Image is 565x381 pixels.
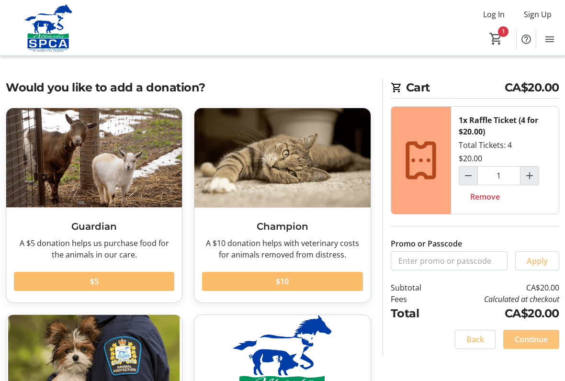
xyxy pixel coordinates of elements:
[440,282,559,293] td: CA$20.00
[487,30,505,47] button: Cart
[440,293,559,305] td: Calculated at checkout
[455,330,496,349] button: Back
[14,237,174,260] div: A $5 donation helps us purchase food for the animals in our care.
[527,255,548,267] span: Apply
[524,9,552,20] span: Sign Up
[451,107,559,214] div: Total Tickets: 4
[202,272,362,291] button: $10
[391,238,462,249] label: Promo or Passcode
[14,219,174,234] h3: Guardian
[6,79,371,96] h2: Would you like to add a donation?
[520,167,539,185] button: Increment by one
[516,7,559,22] button: Sign Up
[459,167,477,185] button: Decrement by one
[483,9,505,20] span: Log In
[440,305,559,322] td: CA$20.00
[194,108,370,207] img: Champion
[202,237,362,260] div: A $10 donation helps with veterinary costs for animals removed from distress.
[459,153,482,164] div: $20.00
[475,7,512,22] button: Log In
[6,108,182,207] img: Guardian
[391,251,508,270] input: Enter promo or passcode
[6,4,91,52] img: Alberta SPCA's Logo
[90,276,99,287] span: $5
[391,79,559,99] h2: Cart
[459,114,551,137] div: 1x Raffle Ticket (4 for $20.00)
[515,334,548,345] span: Continue
[391,293,440,305] td: Fees
[14,272,174,291] button: $5
[517,30,536,49] button: Help
[276,276,289,287] span: $10
[540,30,559,49] button: Menu
[391,305,440,322] td: Total
[477,166,520,185] input: Raffle Ticket (4 for $20.00) Quantity
[470,191,500,202] span: Remove
[505,79,559,96] span: CA$20.00
[391,282,440,293] td: Subtotal
[515,251,559,270] button: Apply
[503,330,559,349] button: Continue
[202,219,362,234] h3: Champion
[466,334,484,345] span: Back
[459,187,511,206] button: Remove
